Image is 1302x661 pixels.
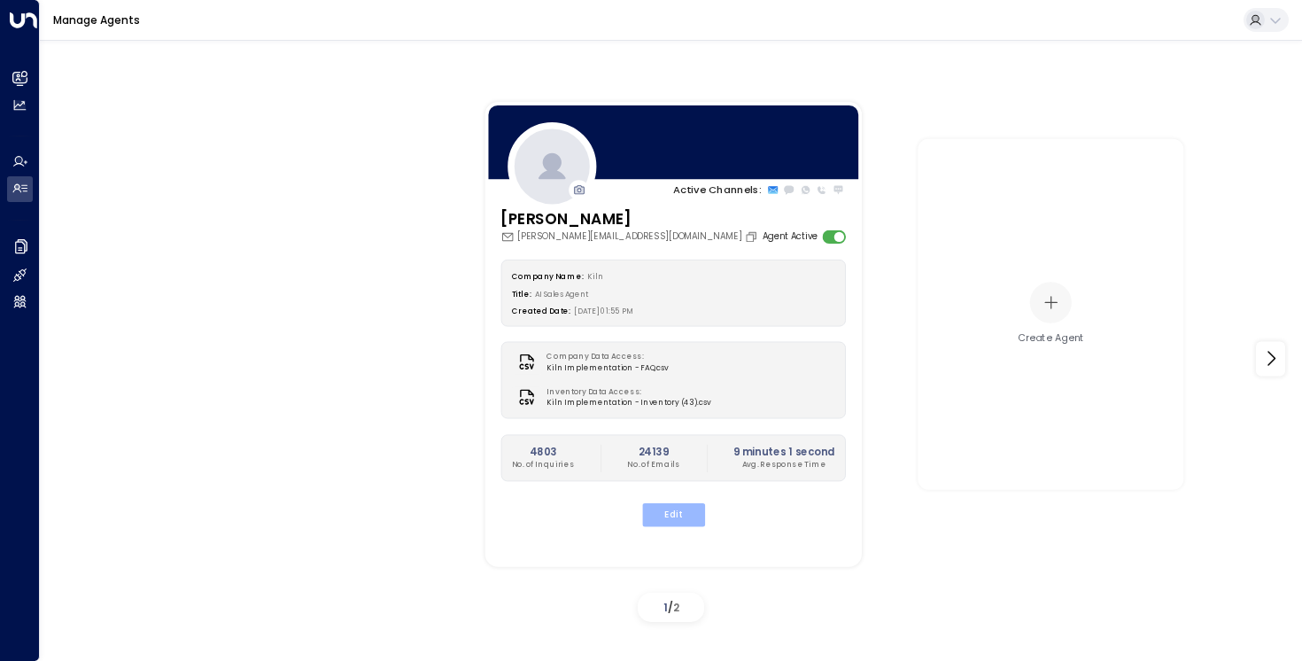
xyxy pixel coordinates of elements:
[534,288,588,298] span: AI Sales Agent
[744,229,761,243] button: Copy
[587,270,603,280] span: Kiln
[511,444,574,459] h2: 4803
[1018,331,1084,346] div: Create Agent
[732,444,834,459] h2: 9 minutes 1 second
[638,593,704,622] div: /
[762,229,817,243] label: Agent Active
[663,600,668,615] span: 1
[511,288,531,298] label: Title:
[673,182,761,197] p: Active Channels:
[641,503,704,526] button: Edit
[500,229,761,243] div: [PERSON_NAME][EMAIL_ADDRESS][DOMAIN_NAME]
[627,444,680,459] h2: 24139
[627,459,680,470] p: No. of Emails
[546,351,662,362] label: Company Data Access:
[546,362,668,374] span: Kiln Implementation - FAQ.csv
[546,386,704,398] label: Inventory Data Access:
[500,207,761,230] h3: [PERSON_NAME]
[732,459,834,470] p: Avg. Response Time
[574,306,633,315] span: [DATE] 01:55 PM
[546,398,710,409] span: Kiln Implementation - Inventory (43).csv
[673,600,679,615] span: 2
[511,306,570,315] label: Created Date:
[511,459,574,470] p: No. of Inquiries
[53,12,140,27] a: Manage Agents
[511,270,583,280] label: Company Name:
